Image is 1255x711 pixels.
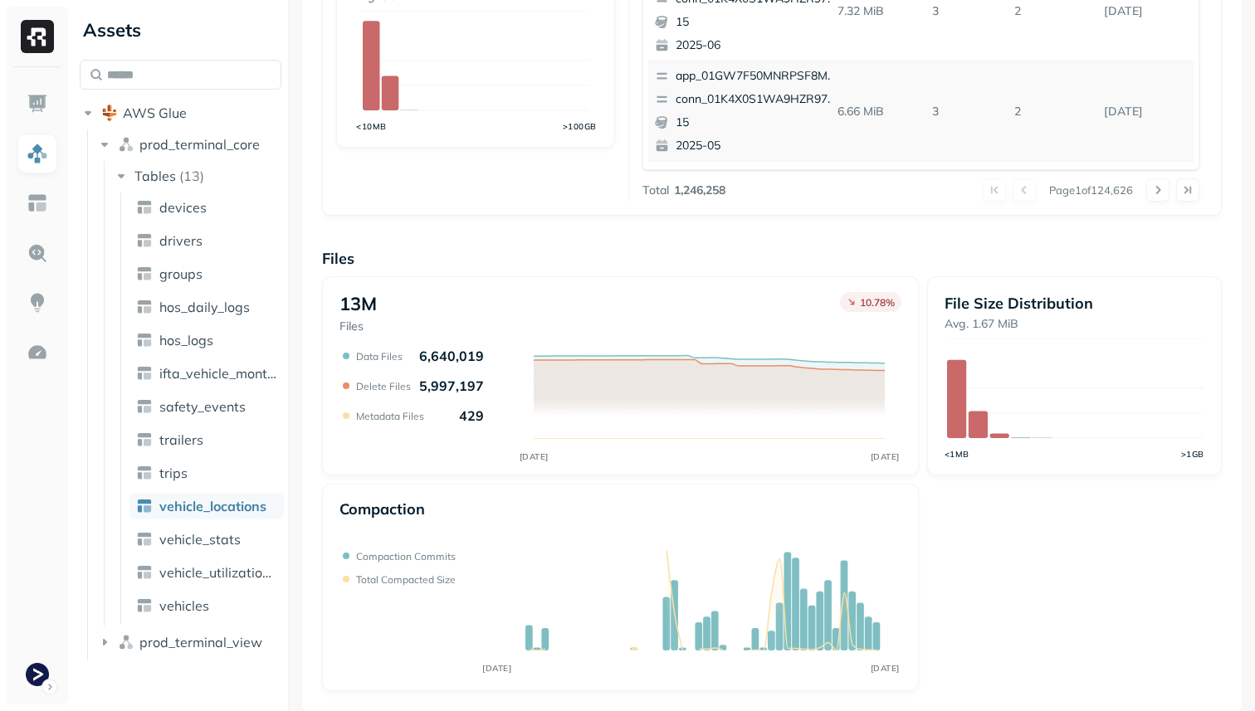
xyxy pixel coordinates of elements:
[129,227,284,254] a: drivers
[159,431,203,448] span: trailers
[159,498,266,514] span: vehicle_locations
[118,634,134,650] img: namespace
[159,365,277,382] span: ifta_vehicle_months
[1008,97,1097,126] p: 2
[26,663,49,686] img: Terminal
[676,91,837,108] p: conn_01K4X0S1WA9HZR97S8Q14VABYV
[870,451,899,462] tspan: [DATE]
[129,493,284,519] a: vehicle_locations
[136,299,153,315] img: table
[129,194,284,221] a: devices
[339,319,377,334] p: Files
[27,292,48,314] img: Insights
[80,17,281,43] div: Assets
[945,316,1204,332] p: Avg. 1.67 MiB
[129,460,284,486] a: trips
[1049,183,1133,197] p: Page 1 of 124,626
[129,559,284,586] a: vehicle_utilization_day
[945,449,969,459] tspan: <1MB
[459,407,484,424] p: 429
[136,564,153,581] img: table
[136,398,153,415] img: table
[482,663,511,674] tspan: [DATE]
[159,199,207,216] span: devices
[129,426,284,453] a: trailers
[159,564,277,581] span: vehicle_utilization_day
[136,465,153,481] img: table
[134,168,176,184] span: Tables
[322,249,1222,268] p: Files
[136,431,153,448] img: table
[159,398,246,415] span: safety_events
[27,342,48,363] img: Optimization
[159,265,203,282] span: groups
[676,14,837,31] p: 15
[356,121,387,131] tspan: <10MB
[123,105,187,121] span: AWS Glue
[80,100,281,126] button: AWS Glue
[339,499,425,519] p: Compaction
[129,592,284,619] a: vehicles
[21,20,54,53] img: Ryft
[159,232,203,249] span: drivers
[139,634,262,650] span: prod_terminal_view
[136,265,153,282] img: table
[356,573,456,586] p: Total compacted size
[27,242,48,264] img: Query Explorer
[129,327,284,353] a: hos_logs
[27,143,48,164] img: Assets
[945,294,1204,313] p: File Size Distribution
[159,299,250,315] span: hos_daily_logs
[136,498,153,514] img: table
[129,393,284,420] a: safety_events
[101,105,118,121] img: root
[96,629,282,655] button: prod_terminal_view
[1181,449,1204,459] tspan: >1GB
[676,68,837,85] p: app_01GW7F50MNRPSF8MFHFDEVDVJA
[419,377,484,394] p: 5,997,197
[96,131,282,158] button: prod_terminal_core
[1097,97,1194,126] p: Sep 15, 2025
[118,136,134,153] img: namespace
[860,296,895,309] p: 10.78 %
[159,531,241,548] span: vehicle_stats
[676,37,837,54] p: 2025-06
[136,365,153,382] img: table
[871,663,900,674] tspan: [DATE]
[674,183,725,198] p: 1,246,258
[129,294,284,320] a: hos_daily_logs
[136,232,153,249] img: table
[519,451,548,462] tspan: [DATE]
[113,163,283,189] button: Tables(13)
[831,97,926,126] p: 6.66 MiB
[27,192,48,214] img: Asset Explorer
[339,292,377,315] p: 13M
[419,348,484,364] p: 6,640,019
[356,410,424,422] p: Metadata Files
[136,531,153,548] img: table
[129,360,284,387] a: ifta_vehicle_months
[356,350,403,363] p: Data Files
[129,261,284,287] a: groups
[179,168,204,184] p: ( 13 )
[648,61,844,161] button: app_01GW7F50MNRPSF8MFHFDEVDVJAconn_01K4X0S1WA9HZR97S8Q14VABYV152025-05
[136,199,153,216] img: table
[159,332,213,348] span: hos_logs
[356,380,411,392] p: Delete Files
[129,526,284,553] a: vehicle_stats
[676,138,837,154] p: 2025-05
[356,550,456,562] p: Compaction commits
[648,162,844,261] button: app_01GW7F50MNRPSF8MFHFDEVDVJAconn_01K4X0S1WA9HZR97S8Q14VABYV152025-04
[136,332,153,348] img: table
[563,121,597,131] tspan: >100GB
[159,597,209,614] span: vehicles
[139,136,260,153] span: prod_terminal_core
[159,465,188,481] span: trips
[27,93,48,114] img: Dashboard
[136,597,153,614] img: table
[676,114,837,131] p: 15
[925,97,1008,126] p: 3
[642,183,669,198] p: Total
